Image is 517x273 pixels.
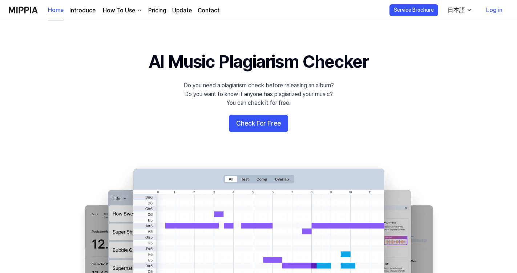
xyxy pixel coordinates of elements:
[172,6,192,15] a: Update
[149,50,368,74] h1: AI Music Plagiarism Checker
[389,4,438,16] button: Service Brochure
[69,6,96,15] a: Introduce
[229,115,288,132] button: Check For Free
[48,0,64,20] a: Home
[198,6,219,15] a: Contact
[148,6,166,15] a: Pricing
[446,6,466,15] div: 日本語
[101,6,142,15] button: How To Use
[183,81,334,107] div: Do you need a plagiarism check before releasing an album? Do you want to know if anyone has plagi...
[101,6,137,15] div: How To Use
[442,3,477,17] button: 日本語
